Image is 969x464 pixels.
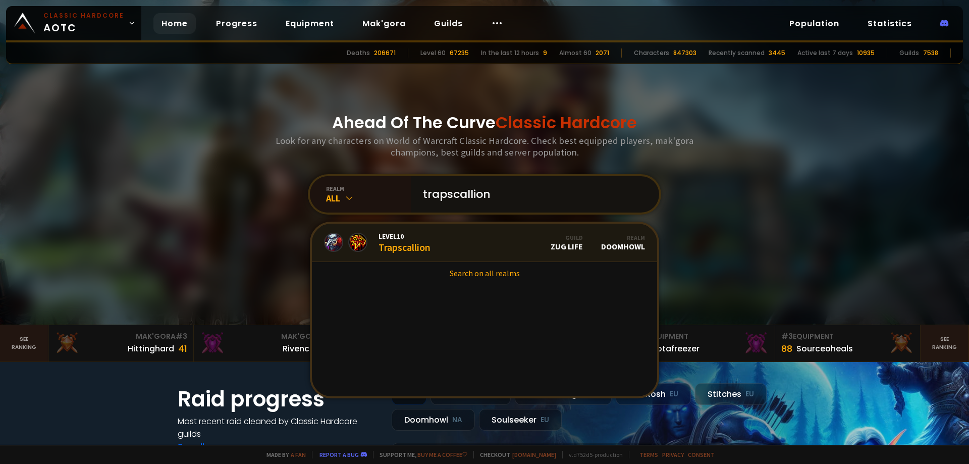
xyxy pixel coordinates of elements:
[178,415,380,440] h4: Most recent raid cleaned by Classic Hardcore guilds
[48,325,194,362] a: Mak'Gora#3Hittinghard41
[688,451,715,458] a: Consent
[417,451,467,458] a: Buy me a coffee
[639,451,658,458] a: Terms
[153,13,196,34] a: Home
[452,415,462,425] small: NA
[319,451,359,458] a: Report a bug
[450,48,469,58] div: 67235
[178,441,243,452] a: See all progress
[128,342,174,355] div: Hittinghard
[796,342,853,355] div: Sourceoheals
[283,342,314,355] div: Rivench
[43,11,124,20] small: Classic Hardcore
[857,48,875,58] div: 10935
[601,234,645,251] div: Doomhowl
[347,48,370,58] div: Deaths
[420,48,446,58] div: Level 60
[745,389,754,399] small: EU
[312,262,657,284] a: Search on all realms
[178,342,187,355] div: 41
[551,234,583,251] div: Zug Life
[208,13,265,34] a: Progress
[709,48,765,58] div: Recently scanned
[291,451,306,458] a: a fan
[630,325,775,362] a: #2Equipment88Notafreezer
[923,48,938,58] div: 7538
[781,331,914,342] div: Equipment
[379,232,430,253] div: Trapscallion
[769,48,785,58] div: 3445
[636,331,769,342] div: Equipment
[178,383,380,415] h1: Raid progress
[695,383,767,405] div: Stitches
[278,13,342,34] a: Equipment
[326,192,411,204] div: All
[392,409,475,431] div: Doomhowl
[481,48,539,58] div: In the last 12 hours
[417,176,647,213] input: Search a character...
[326,185,411,192] div: realm
[43,11,124,35] span: AOTC
[373,451,467,458] span: Support me,
[512,451,556,458] a: [DOMAIN_NAME]
[479,409,562,431] div: Soulseeker
[670,389,678,399] small: EU
[616,383,691,405] div: Nek'Rosh
[921,325,969,362] a: Seeranking
[194,325,339,362] a: Mak'Gora#2Rivench100
[551,234,583,241] div: Guild
[473,451,556,458] span: Checkout
[596,48,609,58] div: 2071
[634,48,669,58] div: Characters
[6,6,141,40] a: Classic HardcoreAOTC
[781,342,792,355] div: 88
[496,111,637,134] span: Classic Hardcore
[379,232,430,241] span: Level 10
[354,13,414,34] a: Mak'gora
[781,13,847,34] a: Population
[797,48,853,58] div: Active last 7 days
[601,234,645,241] div: Realm
[541,415,549,425] small: EU
[55,331,187,342] div: Mak'Gora
[651,342,699,355] div: Notafreezer
[374,48,396,58] div: 206671
[543,48,547,58] div: 9
[260,451,306,458] span: Made by
[562,451,623,458] span: v. d752d5 - production
[899,48,919,58] div: Guilds
[559,48,591,58] div: Almost 60
[272,135,697,158] h3: Look for any characters on World of Warcraft Classic Hardcore. Check best equipped players, mak'g...
[859,13,920,34] a: Statistics
[426,13,471,34] a: Guilds
[312,224,657,262] a: Level10TrapscallionGuildZug LifeRealmDoomhowl
[200,331,333,342] div: Mak'Gora
[775,325,921,362] a: #3Equipment88Sourceoheals
[662,451,684,458] a: Privacy
[781,331,793,341] span: # 3
[673,48,696,58] div: 847303
[176,331,187,341] span: # 3
[332,111,637,135] h1: Ahead Of The Curve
